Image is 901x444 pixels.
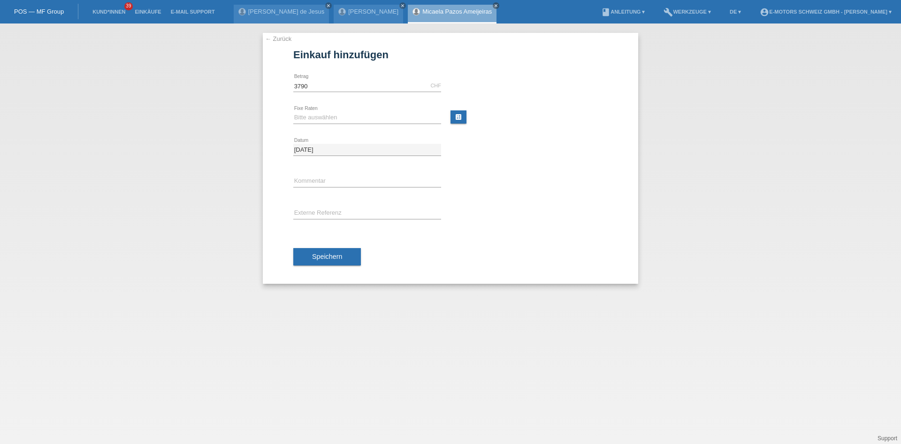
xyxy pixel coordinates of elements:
a: Einkäufe [130,9,166,15]
a: account_circleE-Motors Schweiz GmbH - [PERSON_NAME] ▾ [755,9,896,15]
a: calculate [450,110,466,124]
i: build [664,8,673,17]
i: account_circle [760,8,769,17]
a: [PERSON_NAME] [348,8,398,15]
a: [PERSON_NAME] de Jesus [248,8,325,15]
a: DE ▾ [725,9,746,15]
i: close [494,3,498,8]
a: close [325,2,332,9]
i: close [400,3,405,8]
span: Speichern [312,253,342,260]
i: close [326,3,331,8]
a: Micaela Pazos Ameijeiras [422,8,492,15]
i: book [601,8,611,17]
div: CHF [430,83,441,88]
button: Speichern [293,248,361,266]
a: Support [878,435,897,442]
i: calculate [455,113,462,121]
a: ← Zurück [265,35,291,42]
a: E-Mail Support [166,9,220,15]
a: close [493,2,499,9]
a: Kund*innen [88,9,130,15]
span: 39 [124,2,133,10]
a: buildWerkzeuge ▾ [659,9,716,15]
a: POS — MF Group [14,8,64,15]
h1: Einkauf hinzufügen [293,49,608,61]
a: close [399,2,406,9]
a: bookAnleitung ▾ [596,9,649,15]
